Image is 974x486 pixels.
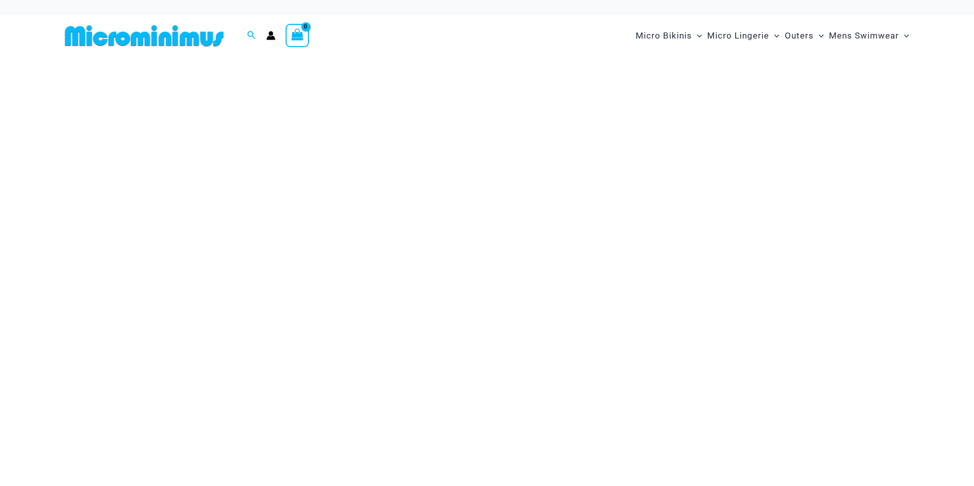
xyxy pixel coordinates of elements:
[782,20,826,51] a: OutersMenu ToggleMenu Toggle
[769,23,779,49] span: Menu Toggle
[636,23,692,49] span: Micro Bikinis
[247,29,256,42] a: Search icon link
[829,23,899,49] span: Mens Swimwear
[705,20,782,51] a: Micro LingerieMenu ToggleMenu Toggle
[632,19,913,53] nav: Site Navigation
[899,23,909,49] span: Menu Toggle
[692,23,702,49] span: Menu Toggle
[61,24,228,47] img: MM SHOP LOGO FLAT
[814,23,824,49] span: Menu Toggle
[785,23,814,49] span: Outers
[266,31,275,40] a: Account icon link
[707,23,769,49] span: Micro Lingerie
[286,24,309,47] a: View Shopping Cart, empty
[826,20,912,51] a: Mens SwimwearMenu ToggleMenu Toggle
[633,20,705,51] a: Micro BikinisMenu ToggleMenu Toggle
